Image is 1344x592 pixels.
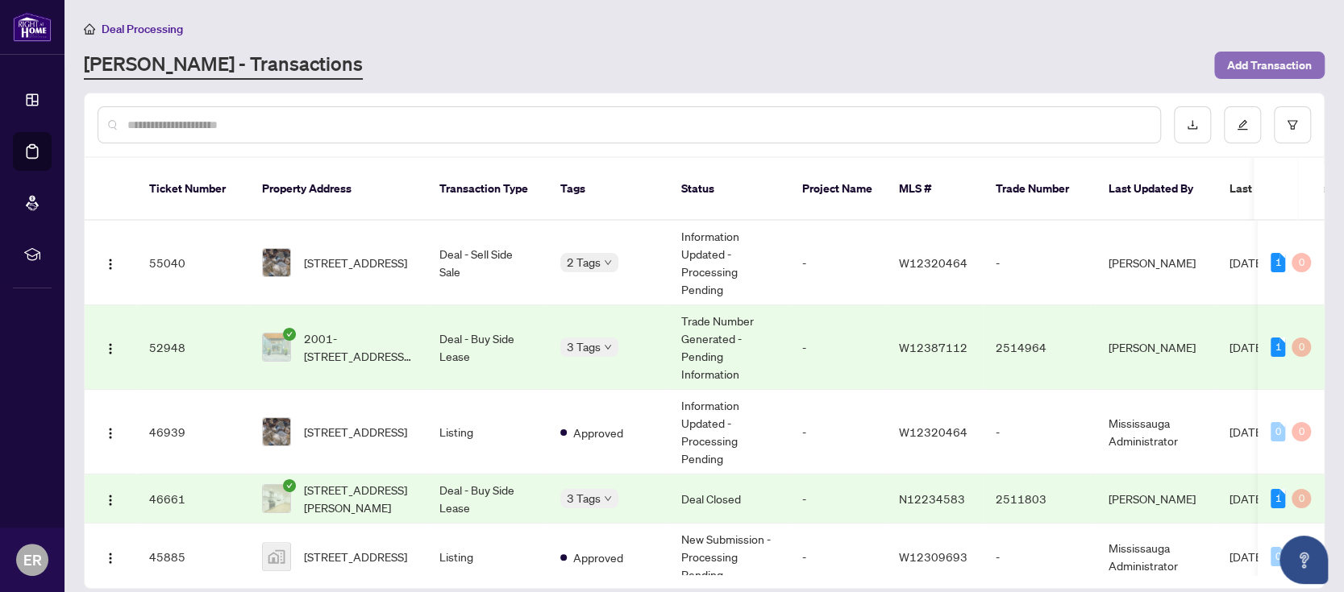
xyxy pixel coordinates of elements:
[789,390,886,474] td: -
[1292,337,1311,357] div: 0
[573,549,623,566] span: Approved
[1292,253,1311,272] div: 0
[1271,422,1285,441] div: 0
[1230,340,1265,354] span: [DATE]
[427,158,547,221] th: Transaction Type
[668,524,789,590] td: New Submission - Processing Pending
[104,494,117,507] img: Logo
[1214,52,1325,79] button: Add Transaction
[263,485,290,512] img: thumbnail-img
[1292,489,1311,508] div: 0
[1292,422,1311,441] div: 0
[136,524,249,590] td: 45885
[983,524,1096,590] td: -
[304,254,407,271] span: [STREET_ADDRESS]
[304,423,407,441] span: [STREET_ADDRESS]
[304,329,414,365] span: 2001-[STREET_ADDRESS][PERSON_NAME]
[283,328,296,341] span: check-circle
[1187,119,1198,130] span: download
[1096,524,1217,590] td: Mississauga Administrator
[886,158,983,221] th: MLS #
[304,481,414,516] span: [STREET_ADDRESS][PERSON_NAME]
[899,549,967,564] span: W12309693
[668,390,789,474] td: Information Updated - Processing Pending
[13,12,52,42] img: logo
[263,249,290,276] img: thumbnail-img
[249,158,427,221] th: Property Address
[983,474,1096,524] td: 2511803
[899,424,967,439] span: W12320464
[604,343,612,351] span: down
[136,158,249,221] th: Ticket Number
[304,548,407,565] span: [STREET_ADDRESS]
[427,474,547,524] td: Deal - Buy Side Lease
[427,221,547,305] td: Deal - Sell Side Sale
[104,552,117,565] img: Logo
[1280,536,1328,584] button: Open asap
[1224,106,1261,143] button: edit
[789,221,886,305] td: -
[1271,337,1285,357] div: 1
[1096,390,1217,474] td: Mississauga Administrator
[1227,52,1312,78] span: Add Transaction
[567,337,601,356] span: 3 Tags
[899,340,967,354] span: W12387112
[899,491,965,506] span: N12234583
[263,543,290,570] img: thumbnail-img
[1271,547,1285,566] div: 0
[1096,305,1217,390] td: [PERSON_NAME]
[789,524,886,590] td: -
[899,255,967,270] span: W12320464
[668,221,789,305] td: Information Updated - Processing Pending
[104,342,117,355] img: Logo
[136,474,249,524] td: 46661
[136,221,249,305] td: 55040
[1230,549,1265,564] span: [DATE]
[1237,119,1248,130] span: edit
[136,305,249,390] td: 52948
[983,158,1096,221] th: Trade Number
[1096,474,1217,524] td: [PERSON_NAME]
[1230,424,1265,439] span: [DATE]
[1287,119,1298,130] span: filter
[263,333,290,361] img: thumbnail-img
[98,334,123,360] button: Logo
[1271,253,1285,272] div: 1
[1174,106,1211,143] button: download
[789,474,886,524] td: -
[983,390,1096,474] td: -
[427,305,547,390] td: Deal - Buy Side Lease
[983,221,1096,305] td: -
[263,418,290,445] img: thumbnail-img
[283,479,296,492] span: check-circle
[84,23,95,35] span: home
[23,549,42,571] span: ER
[1271,489,1285,508] div: 1
[427,524,547,590] td: Listing
[567,489,601,507] span: 3 Tags
[604,259,612,267] span: down
[1230,180,1328,197] span: Last Modified Date
[1274,106,1311,143] button: filter
[98,486,123,511] button: Logo
[136,390,249,474] td: 46939
[1230,255,1265,270] span: [DATE]
[98,250,123,275] button: Logo
[104,427,117,440] img: Logo
[668,474,789,524] td: Deal Closed
[1096,221,1217,305] td: [PERSON_NAME]
[547,158,668,221] th: Tags
[98,544,123,569] button: Logo
[427,390,547,474] td: Listing
[104,258,117,271] img: Logo
[983,305,1096,390] td: 2514964
[573,424,623,441] span: Approved
[567,253,601,271] span: 2 Tags
[604,495,612,503] span: down
[1230,491,1265,506] span: [DATE]
[789,158,886,221] th: Project Name
[1096,158,1217,221] th: Last Updated By
[84,51,363,80] a: [PERSON_NAME] - Transactions
[102,22,183,36] span: Deal Processing
[98,419,123,445] button: Logo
